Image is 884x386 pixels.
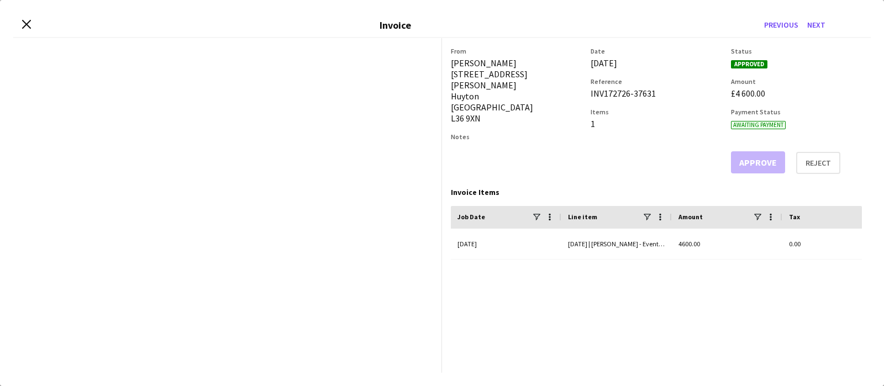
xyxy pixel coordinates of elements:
[568,213,597,221] span: Line item
[672,229,782,259] div: 4600.00
[457,213,485,221] span: Job Date
[760,16,803,34] button: Previous
[591,47,722,55] h3: Date
[591,77,722,86] h3: Reference
[561,229,672,259] div: [DATE] | [PERSON_NAME] - Event Manager (salary)
[731,108,862,116] h3: Payment Status
[451,229,561,259] div: [DATE]
[731,77,862,86] h3: Amount
[731,47,862,55] h3: Status
[731,88,862,99] div: £4 600.00
[591,118,722,129] div: 1
[731,121,786,129] span: Awaiting payment
[451,47,582,55] h3: From
[803,16,830,34] button: Next
[591,57,722,68] div: [DATE]
[591,88,722,99] div: INV172726-37631
[796,152,840,174] button: Reject
[731,60,767,68] span: Approved
[591,108,722,116] h3: Items
[451,57,582,124] div: [PERSON_NAME] [STREET_ADDRESS][PERSON_NAME] Huyton [GEOGRAPHIC_DATA] L36 9XN
[451,187,862,197] div: Invoice Items
[451,133,582,141] h3: Notes
[380,19,411,31] h3: Invoice
[789,213,800,221] span: Tax
[678,213,703,221] span: Amount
